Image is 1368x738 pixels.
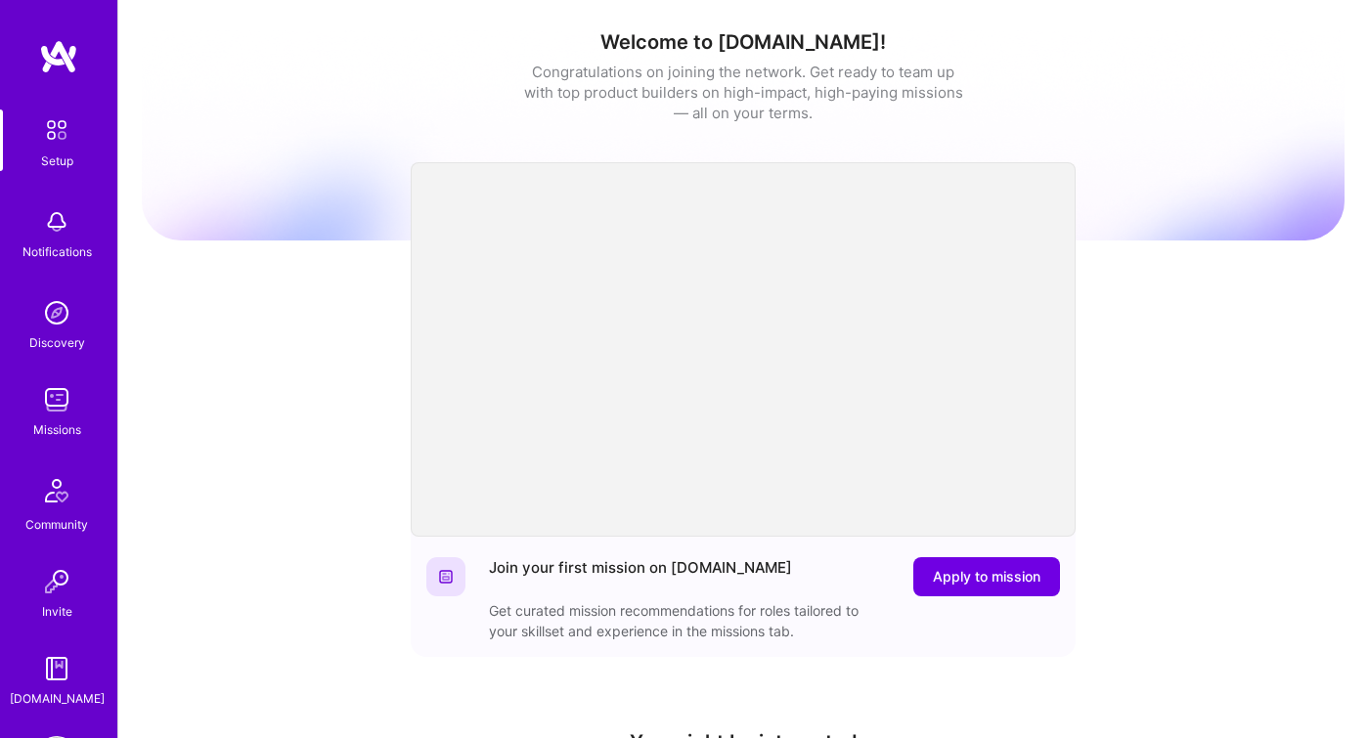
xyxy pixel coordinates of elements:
[36,109,77,151] img: setup
[523,62,963,123] div: Congratulations on joining the network. Get ready to team up with top product builders on high-im...
[37,649,76,688] img: guide book
[489,600,880,641] div: Get curated mission recommendations for roles tailored to your skillset and experience in the mis...
[142,30,1345,54] h1: Welcome to [DOMAIN_NAME]!
[489,557,792,596] div: Join your first mission on [DOMAIN_NAME]
[37,293,76,332] img: discovery
[33,419,81,440] div: Missions
[42,601,72,622] div: Invite
[41,151,73,171] div: Setup
[411,162,1076,537] iframe: video
[29,332,85,353] div: Discovery
[10,688,105,709] div: [DOMAIN_NAME]
[438,569,454,585] img: Website
[37,562,76,601] img: Invite
[25,514,88,535] div: Community
[37,202,76,241] img: bell
[22,241,92,262] div: Notifications
[39,39,78,74] img: logo
[37,380,76,419] img: teamwork
[33,467,80,514] img: Community
[913,557,1060,596] button: Apply to mission
[933,567,1040,586] span: Apply to mission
